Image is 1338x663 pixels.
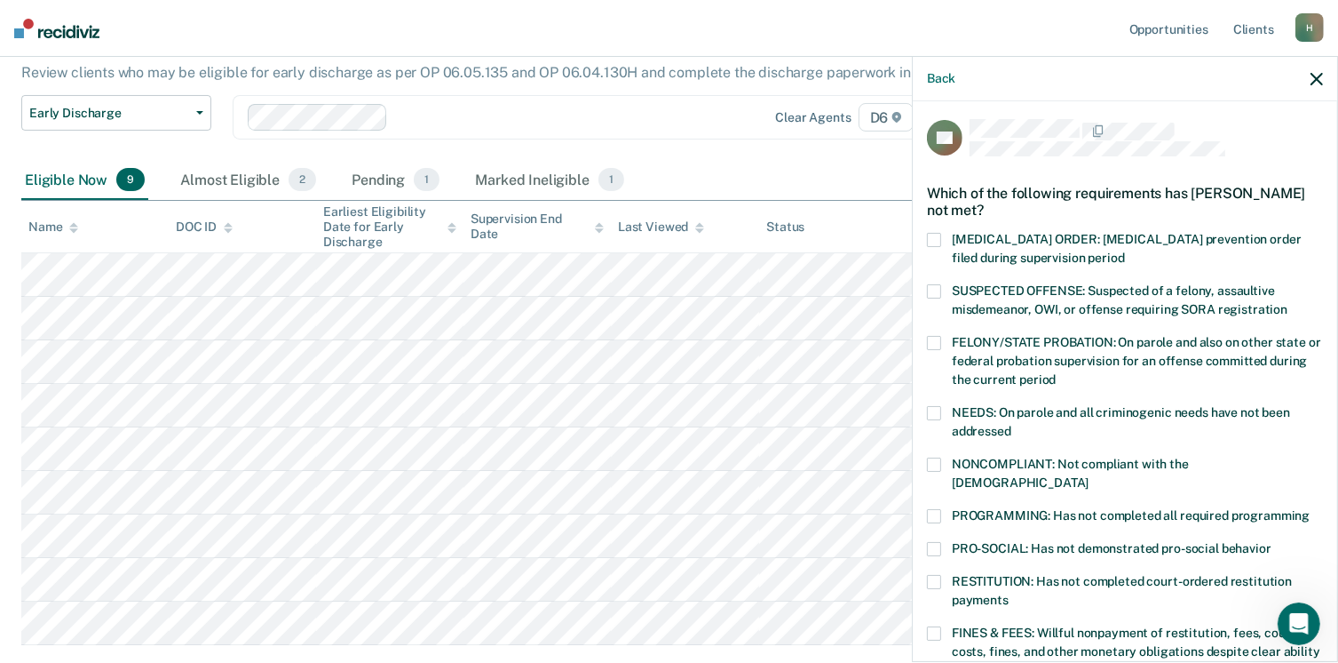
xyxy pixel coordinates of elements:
div: H [1295,13,1324,42]
span: FELONY/STATE PROBATION: On parole and also on other state or federal probation supervision for an... [952,335,1321,387]
span: 9 [116,168,145,191]
div: Almost Eligible [177,161,320,200]
div: DOC ID [176,220,233,235]
div: Which of the following requirements has [PERSON_NAME] not met? [927,171,1323,233]
div: Pending [348,161,443,200]
div: Eligible Now [21,161,148,200]
div: Name [28,220,78,235]
span: NONCOMPLIANT: Not compliant with the [DEMOGRAPHIC_DATA] [952,457,1189,490]
span: [MEDICAL_DATA] ORDER: [MEDICAL_DATA] prevention order filed during supervision period [952,232,1302,265]
button: Back [927,71,955,86]
span: NEEDS: On parole and all criminogenic needs have not been addressed [952,405,1290,438]
img: Recidiviz [14,19,99,38]
div: Supervision End Date [471,212,604,242]
span: 2 [289,168,316,191]
span: RESTITUTION: Has not completed court-ordered restitution payments [952,574,1292,607]
div: Status [766,220,804,235]
span: PROGRAMMING: Has not completed all required programming [952,508,1310,523]
span: 1 [414,168,439,191]
iframe: Intercom live chat [1278,603,1320,645]
div: Clear agents [775,110,851,125]
span: D6 [859,103,914,132]
div: Last Viewed [618,220,704,235]
span: 1 [598,168,624,191]
span: SUSPECTED OFFENSE: Suspected of a felony, assaultive misdemeanor, OWI, or offense requiring SORA ... [952,284,1287,316]
div: Marked Ineligible [471,161,628,200]
span: PRO-SOCIAL: Has not demonstrated pro-social behavior [952,541,1271,555]
div: Earliest Eligibility Date for Early Discharge [323,204,456,249]
span: Early Discharge [29,106,189,121]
